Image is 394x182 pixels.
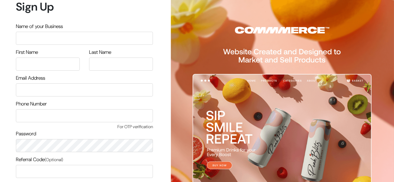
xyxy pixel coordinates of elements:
[16,124,153,130] span: For OTP verification
[16,130,36,138] label: Password
[16,156,63,163] label: Referral Code
[16,49,38,56] label: First Name
[45,157,63,162] span: (Optional)
[16,23,63,30] label: Name of your Business
[16,74,45,82] label: Email Address
[16,100,47,108] label: Phone Number
[89,49,111,56] label: Last Name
